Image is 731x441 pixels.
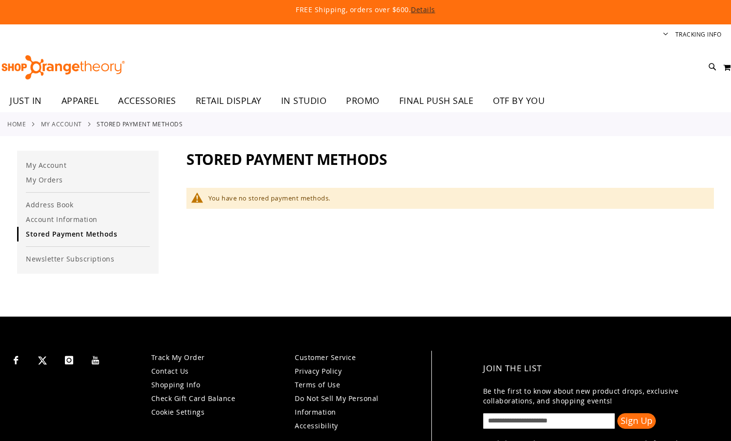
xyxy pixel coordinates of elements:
a: Visit our X page [34,351,51,368]
a: Account Information [17,212,159,227]
span: IN STUDIO [281,90,327,112]
a: Home [7,120,26,128]
a: Accessibility [295,421,338,430]
h4: Join the List [483,356,712,381]
a: PROMO [336,90,389,112]
a: Visit our Instagram page [61,351,78,368]
span: JUST IN [10,90,42,112]
a: ACCESSORIES [108,90,186,112]
span: Stored Payment Methods [186,149,387,169]
a: APPAREL [52,90,109,112]
a: Stored Payment Methods [17,227,159,241]
span: Sign Up [621,415,652,426]
span: RETAIL DISPLAY [196,90,262,112]
a: Details [411,5,435,14]
a: Terms of Use [295,380,340,389]
strong: Stored Payment Methods [97,120,183,128]
a: Cookie Settings [151,407,205,417]
input: enter email [483,413,615,429]
a: OTF BY YOU [483,90,554,112]
a: My Orders [17,173,159,187]
p: Be the first to know about new product drops, exclusive collaborations, and shopping events! [483,386,712,406]
button: Account menu [663,30,668,40]
a: Do Not Sell My Personal Information [295,394,379,417]
a: Track My Order [151,353,205,362]
p: FREE Shipping, orders over $600. [73,5,658,15]
img: Twitter [38,356,47,365]
a: My Account [41,120,82,128]
a: Newsletter Subscriptions [17,252,159,266]
a: Visit our Facebook page [7,351,24,368]
a: RETAIL DISPLAY [186,90,271,112]
span: ACCESSORIES [118,90,176,112]
span: PROMO [346,90,380,112]
a: Check Gift Card Balance [151,394,236,403]
a: Contact Us [151,366,189,376]
a: Tracking Info [675,30,722,39]
a: IN STUDIO [271,90,337,112]
button: Sign Up [617,413,656,429]
a: Customer Service [295,353,356,362]
a: Shopping Info [151,380,201,389]
span: APPAREL [61,90,99,112]
span: You have no stored payment methods. [208,194,330,202]
a: Address Book [17,198,159,212]
a: Privacy Policy [295,366,342,376]
span: FINAL PUSH SALE [399,90,474,112]
a: FINAL PUSH SALE [389,90,484,112]
a: My Account [17,158,159,173]
a: Visit our Youtube page [87,351,104,368]
span: OTF BY YOU [493,90,545,112]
